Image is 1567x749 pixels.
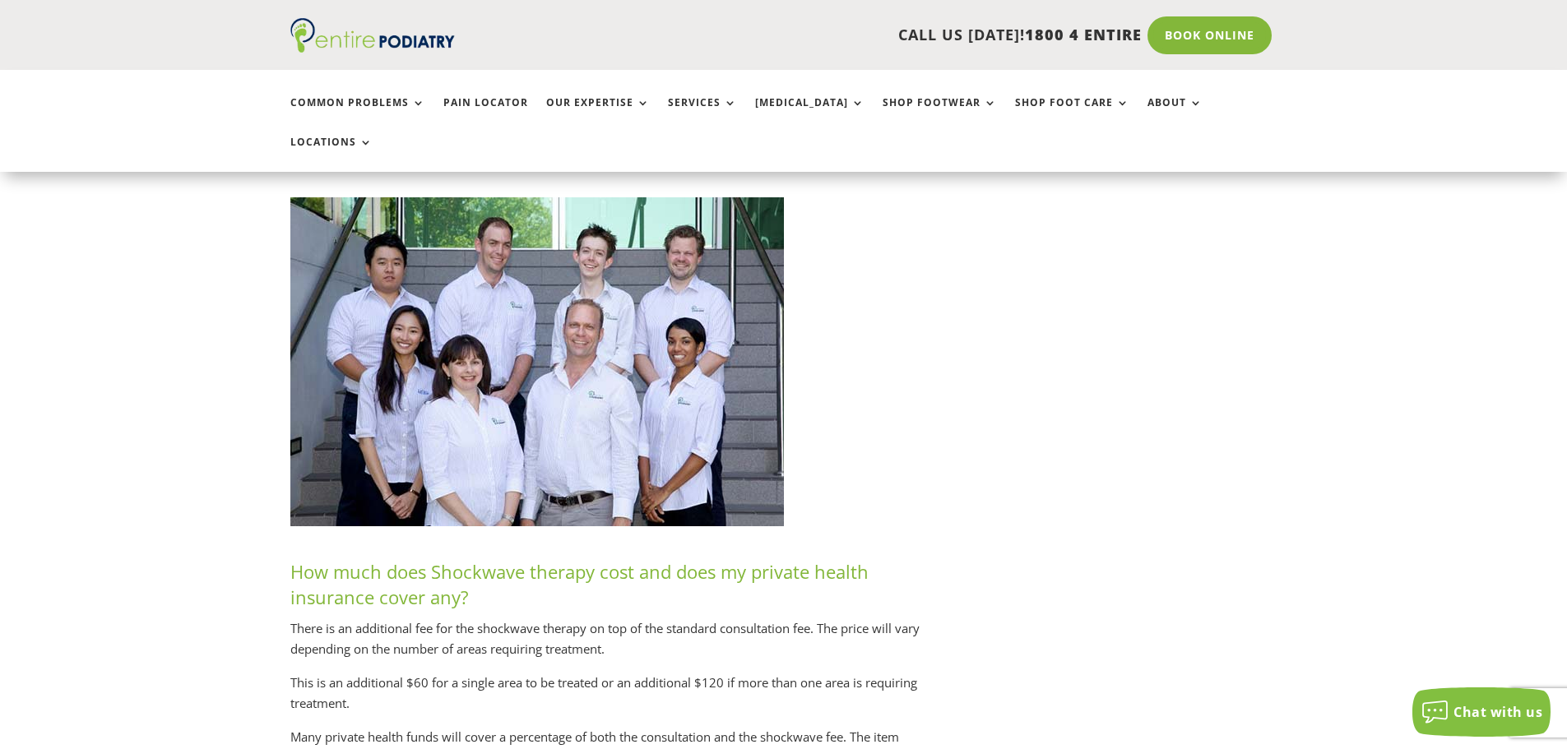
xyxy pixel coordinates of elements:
[1147,16,1272,54] a: Book Online
[518,25,1142,46] p: CALL US [DATE]!
[668,97,737,132] a: Services
[290,39,455,56] a: Entire Podiatry
[290,559,930,618] h3: How much does Shockwave therapy cost and does my private health insurance cover any?
[290,197,784,526] img: faqs
[1147,97,1203,132] a: About
[1453,703,1542,721] span: Chat with us
[443,97,528,132] a: Pain Locator
[1015,97,1129,132] a: Shop Foot Care
[290,18,455,53] img: logo (1)
[290,97,425,132] a: Common Problems
[546,97,650,132] a: Our Expertise
[290,618,930,673] p: There is an additional fee for the shockwave therapy on top of the standard consultation fee. The...
[1025,25,1142,44] span: 1800 4 ENTIRE
[290,673,930,727] p: This is an additional $60 for a single area to be treated or an additional $120 if more than one ...
[1412,687,1551,737] button: Chat with us
[290,136,373,172] a: Locations
[755,97,865,132] a: [MEDICAL_DATA]
[883,97,997,132] a: Shop Footwear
